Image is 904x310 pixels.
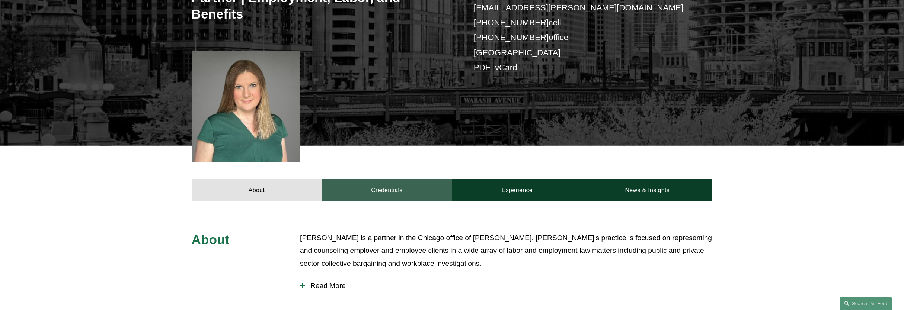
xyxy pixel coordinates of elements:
[192,232,230,247] span: About
[300,232,712,270] p: [PERSON_NAME] is a partner in the Chicago office of [PERSON_NAME]. [PERSON_NAME]'s practice is fo...
[192,179,322,201] a: About
[474,3,684,12] a: [EMAIL_ADDRESS][PERSON_NAME][DOMAIN_NAME]
[474,33,549,42] a: [PHONE_NUMBER]
[305,282,712,290] span: Read More
[840,297,892,310] a: Search this site
[474,0,691,75] p: cell office [GEOGRAPHIC_DATA] –
[582,179,712,201] a: News & Insights
[474,63,491,72] a: PDF
[322,179,452,201] a: Credentials
[495,63,517,72] a: vCard
[300,276,712,296] button: Read More
[474,18,549,27] a: [PHONE_NUMBER]
[452,179,582,201] a: Experience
